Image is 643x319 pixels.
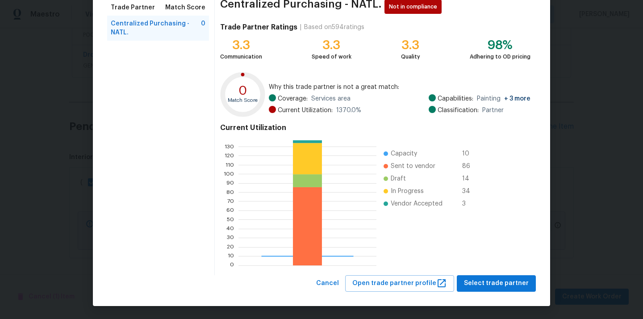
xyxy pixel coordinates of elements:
span: Current Utilization: [278,106,333,115]
span: + 3 more [504,96,530,102]
text: Match Score [228,98,258,103]
text: 0 [230,263,234,268]
button: Open trade partner profile [345,275,454,292]
span: 34 [462,187,476,196]
h4: Trade Partner Ratings [220,23,297,32]
div: 98% [470,41,530,50]
span: 14 [462,174,476,183]
text: 70 [227,199,234,204]
div: | [297,23,304,32]
span: 1370.0 % [336,106,361,115]
text: 20 [227,244,234,250]
text: 50 [227,217,234,222]
text: 90 [226,180,234,186]
div: 3.3 [401,41,420,50]
span: 3 [462,199,476,208]
div: Based on 594 ratings [304,23,364,32]
span: 86 [462,162,476,171]
button: Select trade partner [457,275,536,292]
div: Quality [401,52,420,61]
span: Coverage: [278,94,308,103]
text: 0 [238,84,247,97]
h4: Current Utilization [220,123,530,132]
div: 3.3 [220,41,262,50]
button: Cancel [313,275,342,292]
span: Capacity [391,149,417,158]
text: 40 [226,226,234,231]
span: Sent to vendor [391,162,435,171]
span: Centralized Purchasing - NATL. [111,19,201,37]
span: 10 [462,149,476,158]
span: Vendor Accepted [391,199,443,208]
span: Select trade partner [464,278,529,289]
text: 10 [228,253,234,259]
text: 130 [225,144,234,149]
span: Draft [391,174,406,183]
text: 110 [225,162,234,168]
span: Match Score [165,3,205,12]
div: Communication [220,52,262,61]
span: Trade Partner [111,3,155,12]
span: Partner [482,106,504,115]
span: Not in compliance [389,2,441,11]
span: 0 [201,19,205,37]
span: Open trade partner profile [352,278,447,289]
span: Services area [311,94,351,103]
span: In Progress [391,187,424,196]
text: 80 [226,189,234,195]
text: 100 [224,171,234,176]
span: Cancel [316,278,339,289]
span: Why this trade partner is not a great match: [269,83,530,92]
span: Capabilities: [438,94,473,103]
div: Speed of work [312,52,351,61]
text: 120 [225,153,234,159]
div: 3.3 [312,41,351,50]
div: Adhering to OD pricing [470,52,530,61]
text: 60 [226,208,234,213]
span: Classification: [438,106,479,115]
span: Painting [477,94,530,103]
text: 30 [227,235,234,240]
